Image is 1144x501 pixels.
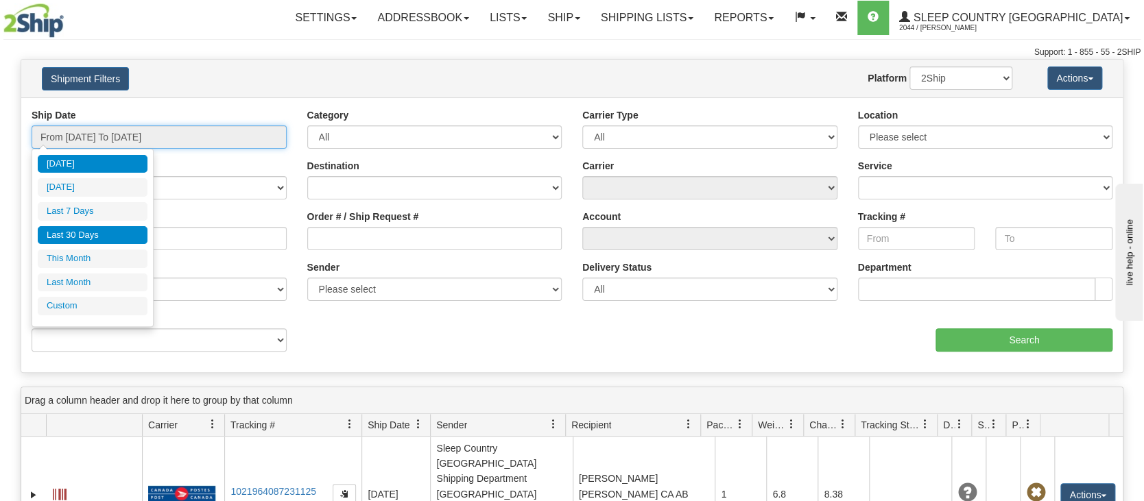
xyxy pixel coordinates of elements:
a: Carrier filter column settings [201,413,224,436]
div: Support: 1 - 855 - 55 - 2SHIP [3,47,1141,58]
a: Shipping lists [591,1,704,35]
label: Platform [868,71,907,85]
a: Delivery Status filter column settings [948,413,971,436]
label: Location [858,108,898,122]
div: grid grouping header [21,387,1123,414]
span: Recipient [571,418,611,432]
a: Sender filter column settings [542,413,565,436]
a: Charge filter column settings [831,413,855,436]
iframe: chat widget [1112,180,1143,320]
a: Packages filter column settings [728,413,752,436]
a: Tracking # filter column settings [338,413,361,436]
a: Pickup Status filter column settings [1016,413,1040,436]
span: Pickup Status [1012,418,1023,432]
button: Shipment Filters [42,67,129,90]
li: Last 7 Days [38,202,147,221]
label: Carrier Type [582,108,638,122]
label: Carrier [582,159,614,173]
a: Ship [537,1,590,35]
a: Tracking Status filter column settings [914,413,937,436]
label: Tracking # [858,210,905,223]
li: Last Month [38,273,147,292]
label: Category [307,108,349,122]
label: Destination [307,159,359,173]
li: [DATE] [38,155,147,173]
span: Weight [758,418,787,432]
li: [DATE] [38,178,147,197]
a: 1021964087231125 [230,486,316,497]
button: Actions [1047,66,1102,90]
a: Ship Date filter column settings [407,413,430,436]
a: Sleep Country [GEOGRAPHIC_DATA] 2044 / [PERSON_NAME] [889,1,1140,35]
li: This Month [38,249,147,268]
label: Ship Date [32,108,76,122]
span: Tracking Status [861,418,920,432]
span: Carrier [148,418,178,432]
input: To [995,227,1112,250]
label: Order # / Ship Request # [307,210,419,223]
span: Tracking # [230,418,275,432]
label: Sender [307,260,339,274]
span: Charge [809,418,838,432]
img: logo2044.jpg [3,3,64,38]
label: Service [858,159,892,173]
li: Custom [38,297,147,315]
span: Ship Date [368,418,409,432]
label: Department [858,260,911,274]
span: Delivery Status [943,418,955,432]
span: Sender [436,418,467,432]
span: Packages [706,418,735,432]
span: Shipment Issues [977,418,989,432]
a: Reports [704,1,784,35]
a: Addressbook [367,1,479,35]
div: live help - online [10,12,127,22]
a: Settings [285,1,367,35]
a: Lists [479,1,537,35]
span: Sleep Country [GEOGRAPHIC_DATA] [910,12,1123,23]
input: From [858,227,975,250]
a: Shipment Issues filter column settings [982,413,1005,436]
a: Weight filter column settings [780,413,803,436]
a: Recipient filter column settings [677,413,700,436]
input: Search [936,328,1112,352]
li: Last 30 Days [38,226,147,245]
label: Account [582,210,621,223]
label: Delivery Status [582,260,652,274]
span: 2044 / [PERSON_NAME] [899,21,1002,35]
